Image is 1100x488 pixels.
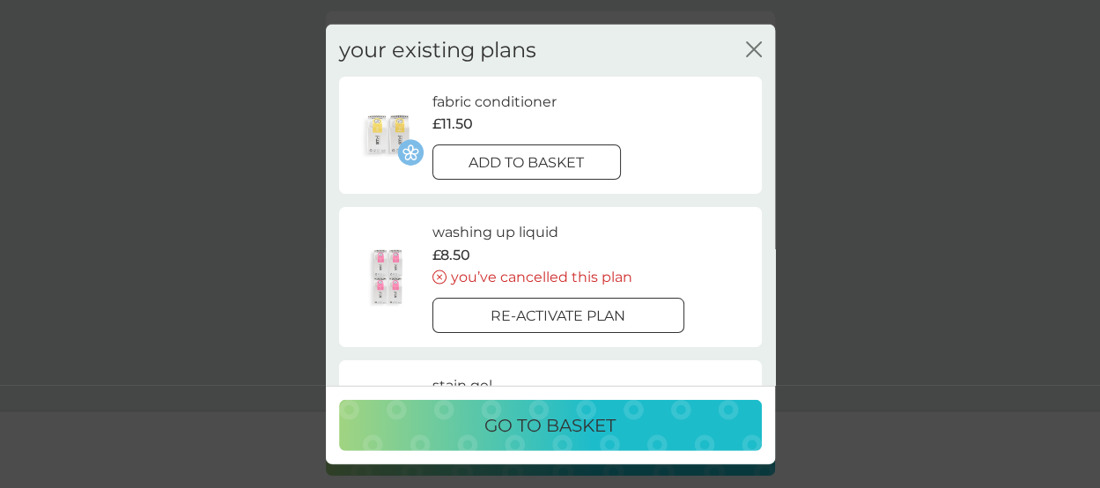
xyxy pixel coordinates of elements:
[432,144,622,180] button: add to basket
[432,243,470,266] p: £8.50
[432,373,492,396] p: stain gel
[746,41,762,60] button: close
[432,221,558,244] p: washing up liquid
[339,38,536,63] h2: your existing plans
[432,113,473,136] p: £11.50
[339,399,762,450] button: go to basket
[432,297,684,332] button: Re-activate plan
[484,410,616,439] p: go to basket
[432,91,557,114] p: fabric conditioner
[491,304,625,327] p: Re-activate plan
[469,152,584,174] p: add to basket
[451,266,632,289] p: you’ve cancelled this plan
